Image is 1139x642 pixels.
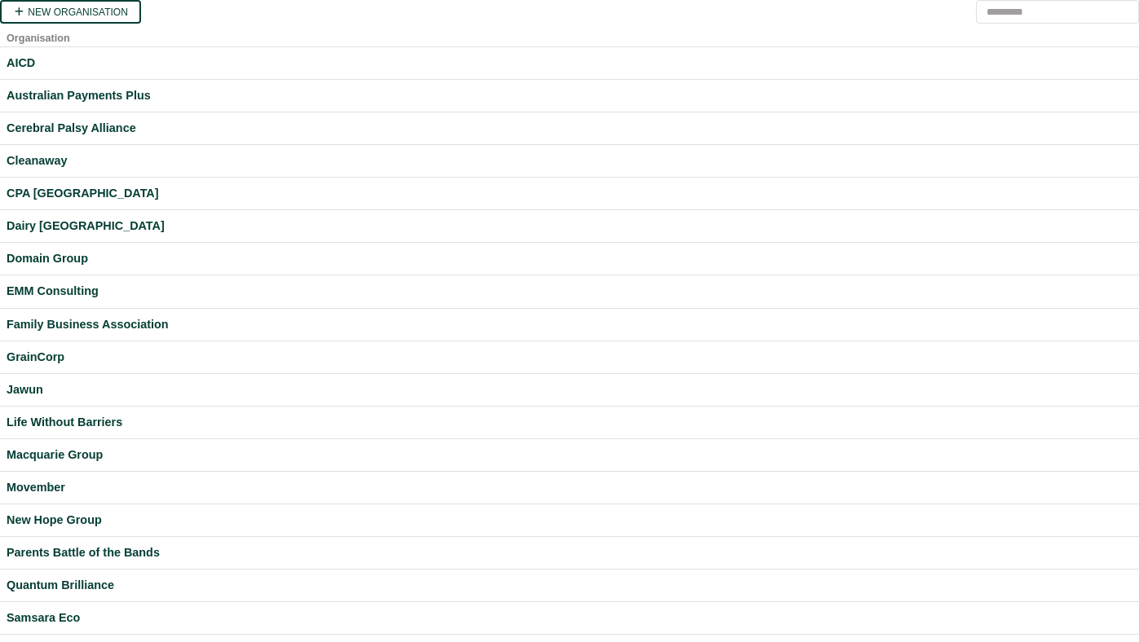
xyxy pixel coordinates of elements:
[7,184,1132,203] a: CPA [GEOGRAPHIC_DATA]
[7,446,1132,464] a: Macquarie Group
[7,217,1132,235] a: Dairy [GEOGRAPHIC_DATA]
[7,315,1132,334] a: Family Business Association
[7,86,1132,105] a: Australian Payments Plus
[7,413,1132,432] a: Life Without Barriers
[7,54,1132,73] a: AICD
[7,249,1132,268] a: Domain Group
[7,543,1132,562] a: Parents Battle of the Bands
[7,511,1132,530] a: New Hope Group
[7,609,1132,627] a: Samsara Eco
[7,282,1132,301] a: EMM Consulting
[7,152,1132,170] a: Cleanaway
[7,380,1132,399] a: Jawun
[7,576,1132,595] a: Quantum Brilliance
[7,119,1132,138] a: Cerebral Palsy Alliance
[7,478,1132,497] a: Movember
[7,348,1132,367] a: GrainCorp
